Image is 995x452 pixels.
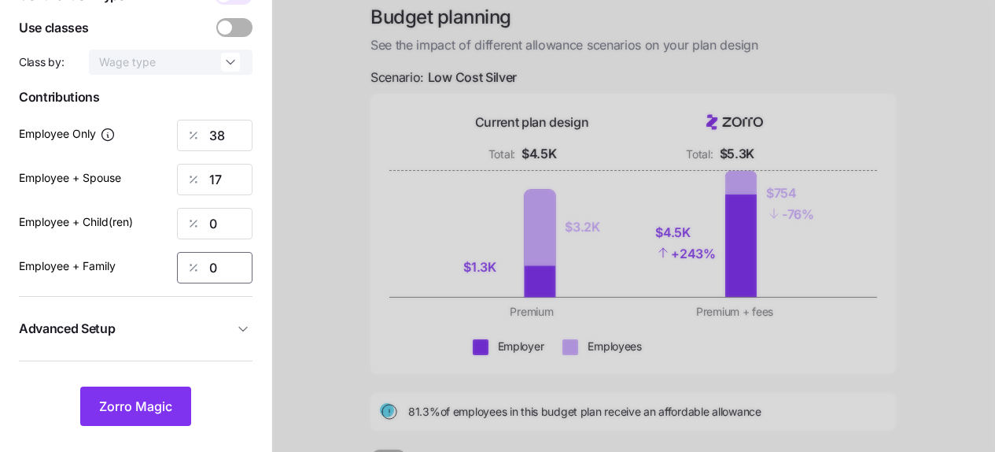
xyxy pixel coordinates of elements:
label: Employee Only [19,125,116,143]
span: Use classes [19,18,88,38]
span: Class by: [19,54,64,70]
span: Contributions [19,87,252,107]
label: Employee + Child(ren) [19,213,133,231]
button: Advanced Setup [19,309,252,348]
span: Advanced Setup [19,319,116,339]
label: Employee + Spouse [19,169,121,187]
label: Employee + Family [19,257,116,275]
span: Zorro Magic [99,397,172,416]
button: Zorro Magic [80,387,191,426]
